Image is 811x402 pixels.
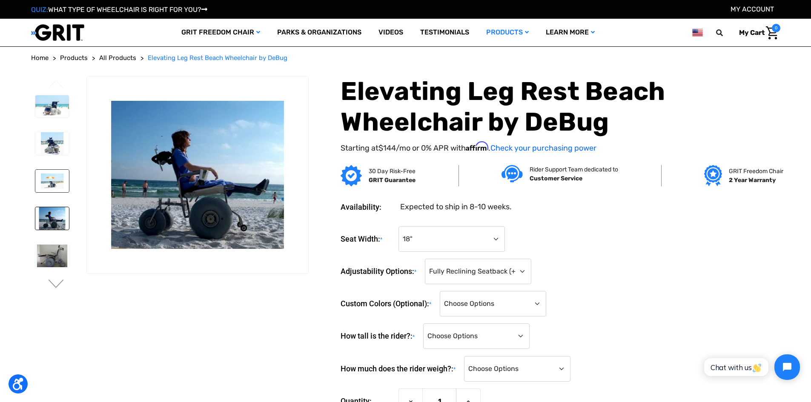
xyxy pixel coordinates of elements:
[173,19,269,46] a: GRIT Freedom Chair
[99,54,136,62] span: All Products
[341,226,394,252] label: Seat Width:
[341,291,436,317] label: Custom Colors (Optional):
[341,165,362,186] img: GRIT Guarantee
[31,6,48,14] span: QUIZ:
[269,19,370,46] a: Parks & Organizations
[733,24,780,42] a: Cart with 0 items
[369,177,416,184] strong: GRIT Guarantee
[530,175,582,182] strong: Customer Service
[695,347,807,387] iframe: Tidio Chat
[31,54,49,62] span: Home
[60,54,88,62] span: Products
[87,101,308,248] img: Elevating Leg Rest Beach Wheelchair by DeBug
[341,76,780,137] h1: Elevating Leg Rest Beach Wheelchair by DeBug
[35,207,69,230] img: Elevating Leg Rest Beach Wheelchair by DeBug
[31,53,49,63] a: Home
[341,259,421,285] label: Adjustability Options:
[466,142,488,151] span: Affirm
[370,19,412,46] a: Videos
[47,279,65,290] button: Go to slide 2 of 2
[720,24,733,42] input: Search
[502,165,523,182] img: Customer service
[729,167,783,176] p: GRIT Freedom Chair
[530,165,618,174] p: Rider Support Team dedicated to
[148,53,287,63] a: Elevating Leg Rest Beach Wheelchair by DeBug
[772,24,780,32] span: 0
[341,142,780,154] p: Starting at /mo or 0% APR with .
[378,143,396,153] span: $144
[148,54,287,62] span: Elevating Leg Rest Beach Wheelchair by DeBug
[31,53,780,63] nav: Breadcrumb
[490,143,596,153] a: Check your purchasing power - Learn more about Affirm Financing (opens in modal)
[537,19,603,46] a: Learn More
[704,165,722,186] img: Grit freedom
[766,26,778,40] img: Cart
[60,53,88,63] a: Products
[341,356,460,382] label: How much does the rider weigh?:
[35,132,69,155] img: Elevating Leg Rest Beach Wheelchair by DeBug
[35,245,69,267] img: Elevating Leg Rest Beach Wheelchair by DeBug
[99,53,136,63] a: All Products
[729,177,776,184] strong: 2 Year Warranty
[369,167,416,176] p: 30 Day Risk-Free
[400,201,512,213] dd: Expected to ship in 8-10 weeks.
[692,27,702,38] img: us.png
[31,6,207,14] a: QUIZ:WHAT TYPE OF WHEELCHAIR IS RIGHT FOR YOU?
[47,80,65,90] button: Go to slide 2 of 2
[731,5,774,13] a: Account
[35,95,69,118] img: Elevating Leg Rest Beach Wheelchair by DeBug
[341,201,394,213] dt: Availability:
[35,170,69,192] img: Elevating Leg Rest Beach Wheelchair by DeBug
[739,29,765,37] span: My Cart
[31,24,84,41] img: GRIT All-Terrain Wheelchair and Mobility Equipment
[341,323,419,349] label: How tall is the rider?:
[478,19,537,46] a: Products
[412,19,478,46] a: Testimonials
